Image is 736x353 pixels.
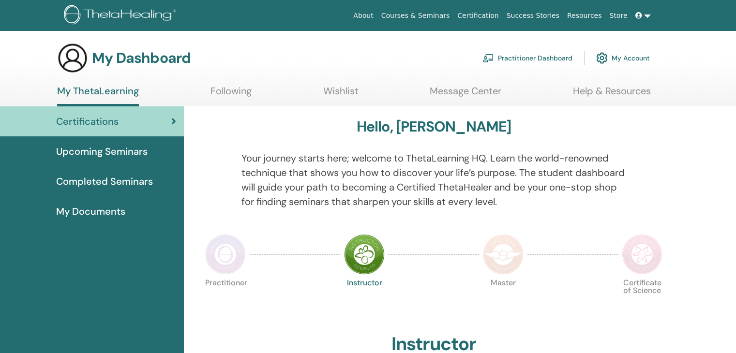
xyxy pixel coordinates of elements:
[56,204,125,219] span: My Documents
[349,7,377,25] a: About
[573,85,651,104] a: Help & Resources
[563,7,606,25] a: Resources
[430,85,501,104] a: Message Center
[503,7,563,25] a: Success Stories
[205,234,246,275] img: Practitioner
[622,279,662,320] p: Certificate of Science
[323,85,359,104] a: Wishlist
[377,7,454,25] a: Courses & Seminars
[483,279,524,320] p: Master
[482,47,572,69] a: Practitioner Dashboard
[357,118,511,135] h3: Hello, [PERSON_NAME]
[482,54,494,62] img: chalkboard-teacher.svg
[453,7,502,25] a: Certification
[64,5,180,27] img: logo.png
[56,114,119,129] span: Certifications
[622,234,662,275] img: Certificate of Science
[606,7,631,25] a: Store
[241,151,627,209] p: Your journey starts here; welcome to ThetaLearning HQ. Learn the world-renowned technique that sh...
[483,234,524,275] img: Master
[56,144,148,159] span: Upcoming Seminars
[56,174,153,189] span: Completed Seminars
[596,47,650,69] a: My Account
[57,85,139,106] a: My ThetaLearning
[596,50,608,66] img: cog.svg
[92,49,191,67] h3: My Dashboard
[344,234,385,275] img: Instructor
[344,279,385,320] p: Instructor
[205,279,246,320] p: Practitioner
[210,85,252,104] a: Following
[57,43,88,74] img: generic-user-icon.jpg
